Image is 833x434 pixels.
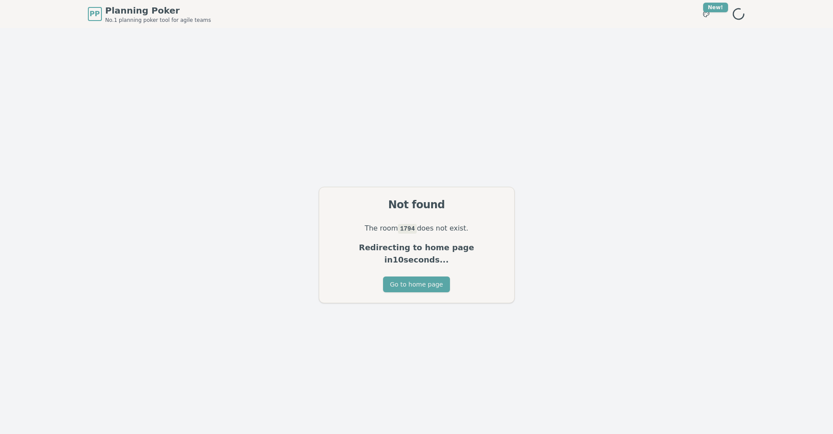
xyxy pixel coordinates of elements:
[703,3,728,12] div: New!
[330,241,504,266] p: Redirecting to home page in 10 seconds...
[88,4,211,24] a: PPPlanning PokerNo.1 planning poker tool for agile teams
[698,6,714,22] button: New!
[105,4,211,17] span: Planning Poker
[398,224,417,234] code: 1794
[105,17,211,24] span: No.1 planning poker tool for agile teams
[330,198,504,212] div: Not found
[330,222,504,234] p: The room does not exist.
[90,9,100,19] span: PP
[383,276,450,292] button: Go to home page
